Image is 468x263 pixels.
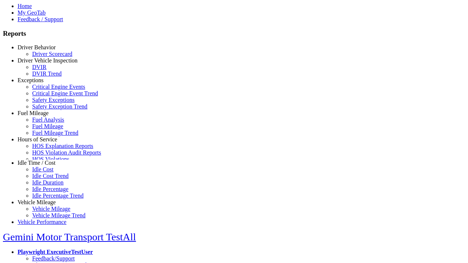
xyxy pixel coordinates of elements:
[32,173,69,179] a: Idle Cost Trend
[32,186,68,192] a: Idle Percentage
[18,77,44,83] a: Exceptions
[18,3,32,9] a: Home
[3,30,465,38] h3: Reports
[18,219,67,225] a: Vehicle Performance
[32,255,75,262] a: Feedback/Support
[32,103,87,110] a: Safety Exception Trend
[32,117,64,123] a: Fuel Analysis
[18,136,57,142] a: Hours of Service
[32,179,64,186] a: Idle Duration
[32,193,83,199] a: Idle Percentage Trend
[32,149,101,156] a: HOS Violation Audit Reports
[32,97,75,103] a: Safety Exceptions
[18,199,56,205] a: Vehicle Mileage
[32,90,98,96] a: Critical Engine Event Trend
[32,156,69,162] a: HOS Violations
[32,166,53,172] a: Idle Cost
[32,64,46,70] a: DVIR
[18,249,93,255] a: Playwright ExecutiveTestUser
[3,231,136,243] a: Gemini Motor Transport TestAll
[18,16,63,22] a: Feedback / Support
[18,57,78,64] a: Driver Vehicle Inspection
[32,84,85,90] a: Critical Engine Events
[18,9,46,16] a: My GeoTab
[32,212,86,218] a: Vehicle Mileage Trend
[18,44,56,50] a: Driver Behavior
[32,123,63,129] a: Fuel Mileage
[32,70,61,77] a: DVIR Trend
[18,160,56,166] a: Idle Time / Cost
[32,51,72,57] a: Driver Scorecard
[18,110,49,116] a: Fuel Mileage
[32,206,70,212] a: Vehicle Mileage
[32,130,78,136] a: Fuel Mileage Trend
[32,143,93,149] a: HOS Explanation Reports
